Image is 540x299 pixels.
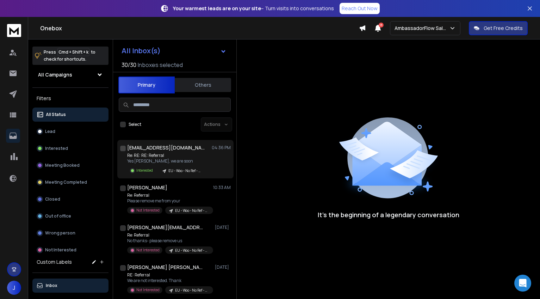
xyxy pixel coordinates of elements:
h1: [PERSON_NAME] [127,184,167,191]
p: Inbox [46,283,57,288]
h1: Onebox [40,24,359,32]
p: Interested [136,168,153,173]
h1: All Inbox(s) [122,47,161,54]
span: 13 [379,23,384,28]
h1: All Campaigns [38,71,72,78]
p: [DATE] [215,225,231,230]
p: [DATE] [215,264,231,270]
p: AmbassadorFlow Sales [395,25,449,32]
p: Get Free Credits [484,25,523,32]
p: RE: Referral [127,272,212,278]
button: Meeting Completed [32,175,108,189]
span: Cmd + Shift + k [57,48,89,56]
p: Interested [45,146,68,151]
img: logo [7,24,21,37]
p: EU - Woo - No Ref - CMO + Founders [175,248,209,253]
p: Reach Out Now [342,5,378,12]
button: Interested [32,141,108,155]
p: Re: Referral [127,232,212,238]
h1: [PERSON_NAME] [PERSON_NAME] [127,264,205,271]
h1: [PERSON_NAME][EMAIL_ADDRESS][DOMAIN_NAME] [127,224,205,231]
button: All Status [32,108,108,122]
p: Yes [PERSON_NAME], we are soon [127,158,206,164]
p: Re: Referral [127,193,212,198]
button: Primary [118,77,175,93]
button: Closed [32,192,108,206]
p: Closed [45,196,60,202]
button: Get Free Credits [469,21,528,35]
p: Meeting Booked [45,163,80,168]
p: 04:36 PM [212,145,231,151]
h3: Inboxes selected [138,61,183,69]
h3: Custom Labels [37,258,72,266]
p: – Turn visits into conversations [173,5,334,12]
p: EU - Woo - No Ref - CMO + Founders [175,288,209,293]
p: 10:33 AM [213,185,231,190]
p: Re: RE: RE: Referral [127,153,206,158]
p: Meeting Completed [45,179,87,185]
p: Lead [45,129,55,134]
p: We are not interested. Thank [127,278,212,283]
span: 30 / 30 [122,61,136,69]
div: Open Intercom Messenger [514,275,531,292]
p: Not Interested [136,248,160,253]
button: J [7,281,21,295]
button: All Inbox(s) [116,44,232,58]
button: Wrong person [32,226,108,240]
p: Please remove me from your [127,198,212,204]
button: Inbox [32,279,108,293]
p: Out of office [45,213,71,219]
label: Select [129,122,141,127]
h1: [EMAIL_ADDRESS][DOMAIN_NAME] [127,144,205,151]
p: EU - Woo - No Ref - CMO + Founders [175,208,209,213]
p: Not Interested [136,287,160,293]
p: Wrong person [45,230,75,236]
p: All Status [46,112,66,117]
button: Lead [32,124,108,139]
button: Meeting Booked [32,158,108,172]
button: All Campaigns [32,68,108,82]
h3: Filters [32,93,108,103]
p: Press to check for shortcuts. [44,49,95,63]
p: Not Interested [136,208,160,213]
button: Others [175,77,231,93]
p: No thanks- please remove us [127,238,212,244]
p: EU - Woo - No Ref - CMO + Founders [168,168,202,173]
strong: Your warmest leads are on your site [173,5,261,12]
a: Reach Out Now [340,3,380,14]
button: Not Interested [32,243,108,257]
button: Out of office [32,209,108,223]
p: Not Interested [45,247,76,253]
p: It’s the beginning of a legendary conversation [318,210,459,220]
